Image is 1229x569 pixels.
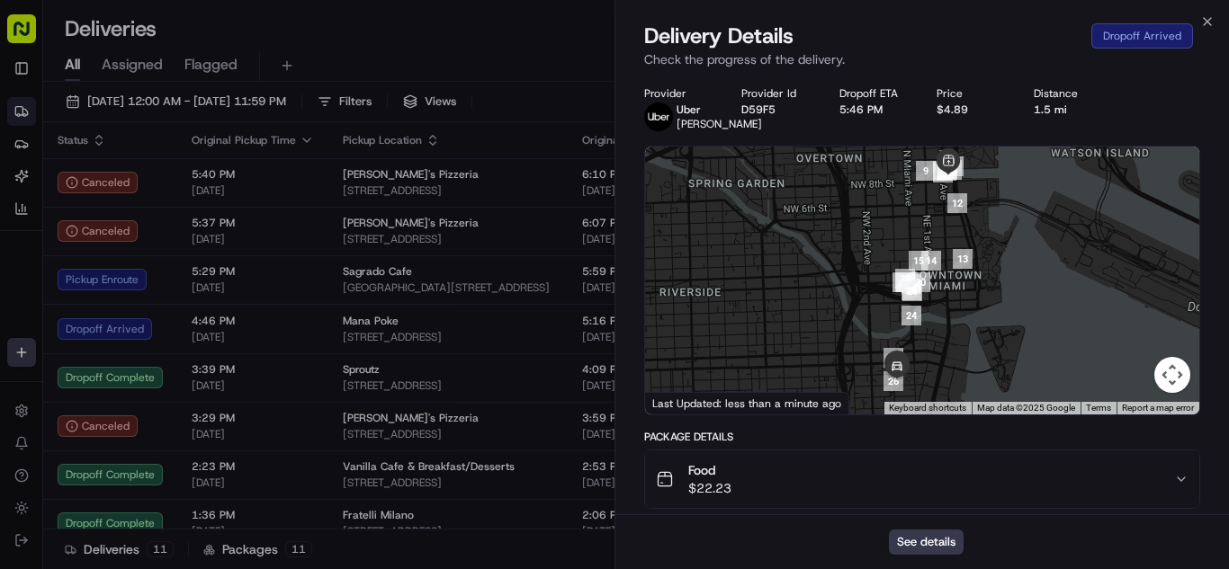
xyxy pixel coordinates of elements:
div: 5:46 PM [839,102,908,117]
button: Map camera controls [1154,357,1190,393]
button: Keyboard shortcuts [889,402,966,414]
span: [PERSON_NAME] [677,117,762,131]
a: 💻API Documentation [145,253,296,286]
div: Provider [644,86,713,101]
span: Pylon [179,305,218,318]
div: 15 [909,251,928,271]
div: 9 [916,161,936,181]
div: Price [937,86,1005,101]
button: Start new chat [306,177,327,199]
div: 22 [895,269,915,289]
button: Food$22.23 [645,450,1199,508]
div: Distance [1034,86,1102,101]
a: 📗Knowledge Base [11,253,145,286]
div: 💻 [152,262,166,277]
span: Uber [677,102,701,117]
div: 1.5 mi [1034,102,1102,117]
span: $22.23 [688,479,731,497]
div: Start new chat [61,172,295,190]
a: Powered byPylon [127,304,218,318]
a: Report a map error [1122,403,1194,413]
span: Delivery Details [644,22,794,50]
span: Map data ©2025 Google [977,403,1075,413]
span: Knowledge Base [36,261,138,279]
p: Welcome 👋 [18,72,327,101]
div: 23 [902,280,921,300]
div: Last Updated: less than a minute ago [645,392,849,414]
div: 13 [953,249,973,269]
span: API Documentation [170,261,289,279]
div: $4.89 [937,102,1005,117]
img: Nash [18,18,54,54]
div: 25 [884,348,903,368]
div: 14 [921,251,941,271]
div: Package Details [644,430,1200,444]
div: 24 [902,306,921,325]
div: We're available if you need us! [61,190,228,204]
div: 20 [911,272,930,292]
a: Terms [1086,403,1111,413]
img: 1736555255976-a54dd68f-1ca7-489b-9aae-adbdc363a1c4 [18,172,50,204]
button: D59F5 [741,102,776,117]
div: 12 [947,193,967,213]
div: 17 [893,272,912,292]
div: 📗 [18,262,32,277]
img: Google [650,391,709,414]
a: Open this area in Google Maps (opens a new window) [650,391,709,414]
button: See details [889,529,964,555]
input: Clear [47,116,297,135]
p: Check the progress of the delivery. [644,50,1200,68]
span: Food [688,461,731,479]
div: Provider Id [741,86,810,101]
div: Dropoff ETA [839,86,908,101]
img: uber-new-logo.jpeg [644,102,673,131]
